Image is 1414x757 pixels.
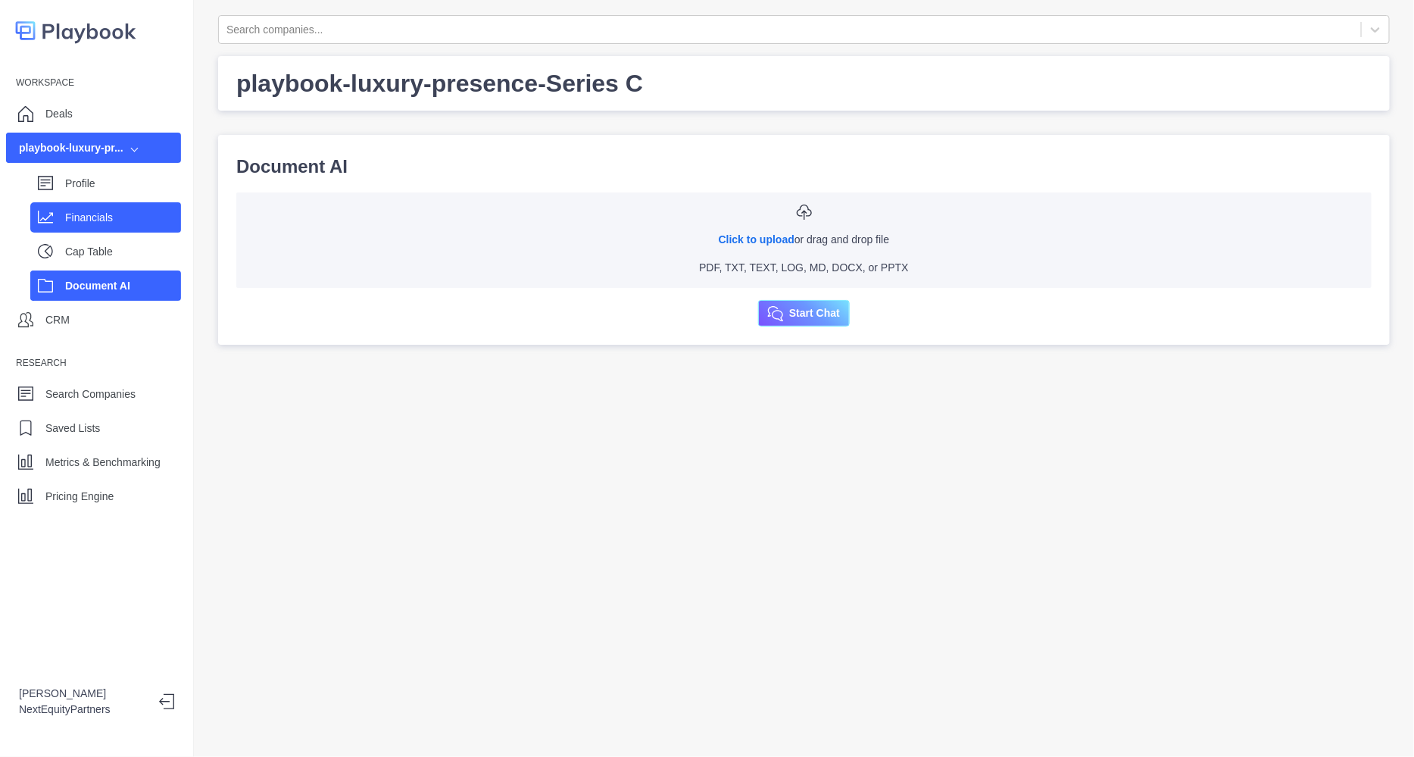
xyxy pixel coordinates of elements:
[758,300,850,327] button: Start Chat
[45,421,100,436] p: Saved Lists
[236,153,1372,180] p: Document AI
[719,232,890,248] p: or drag and drop file
[65,210,181,226] p: Financials
[19,140,123,156] div: playbook-luxury-pr...
[65,244,181,260] p: Cap Table
[45,106,73,122] p: Deals
[789,305,840,321] p: Start Chat
[236,68,643,99] h3: playbook-luxury-presence - Series C
[65,176,181,192] p: Profile
[699,260,908,276] p: PDF, TXT, TEXT, LOG, MD, DOCX, or PPTX
[15,15,136,46] img: logo-colored
[45,489,114,505] p: Pricing Engine
[19,702,147,718] p: NextEquityPartners
[45,455,161,471] p: Metrics & Benchmarking
[19,686,147,702] p: [PERSON_NAME]
[45,312,70,328] p: CRM
[65,278,181,294] p: Document AI
[719,233,794,246] a: Click to upload
[45,386,136,402] p: Search Companies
